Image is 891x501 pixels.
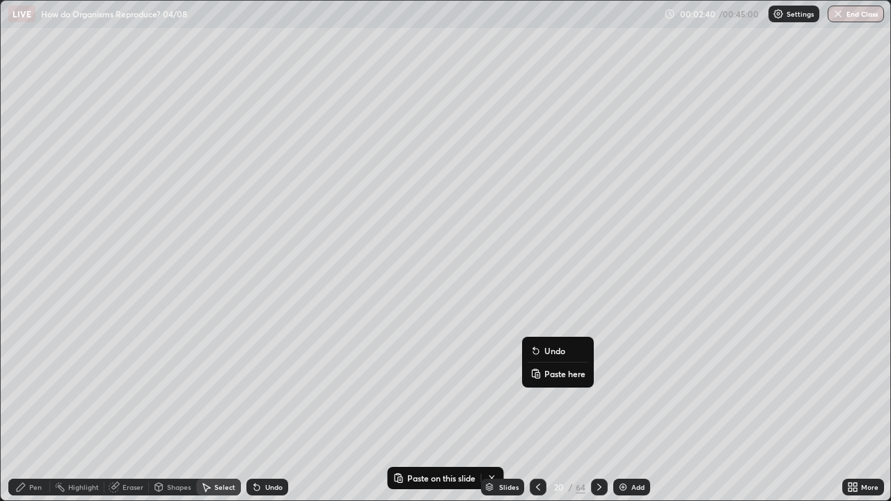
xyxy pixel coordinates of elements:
div: More [861,484,878,491]
p: Paste on this slide [407,472,475,484]
img: add-slide-button [617,482,629,493]
p: Paste here [544,368,585,379]
div: Shapes [167,484,191,491]
button: Undo [528,342,588,359]
div: 20 [552,483,566,491]
div: Add [631,484,645,491]
button: End Class [828,6,884,22]
button: Paste on this slide [391,470,478,486]
img: class-settings-icons [773,8,784,19]
p: LIVE [13,8,31,19]
div: Pen [29,484,42,491]
div: Highlight [68,484,99,491]
div: Eraser [123,484,143,491]
img: end-class-cross [833,8,844,19]
p: How do Organisms Reproduce? 04/08 [41,8,187,19]
p: Undo [544,345,565,356]
p: Settings [787,10,814,17]
div: / [569,483,573,491]
div: Select [214,484,235,491]
div: Slides [499,484,519,491]
div: 64 [576,481,585,493]
button: Paste here [528,365,588,382]
div: Undo [265,484,283,491]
